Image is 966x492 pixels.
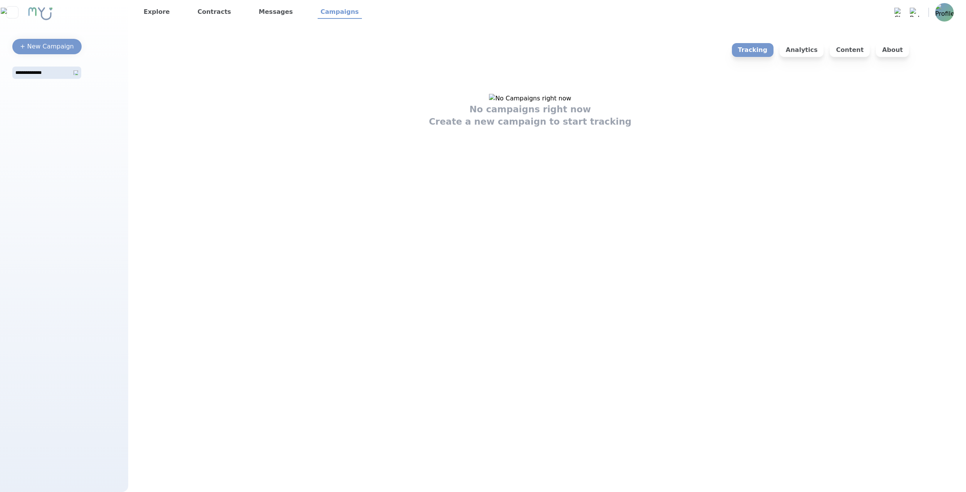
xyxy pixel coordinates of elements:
[20,42,74,51] div: + New Campaign
[429,115,631,128] h1: Create a new campaign to start tracking
[910,8,919,17] img: Bell
[1,8,23,17] img: Close sidebar
[732,43,773,57] p: Tracking
[489,94,571,103] img: No Campaigns right now
[876,43,909,57] p: About
[935,3,954,22] img: Profile
[194,6,234,19] a: Contracts
[141,6,173,19] a: Explore
[12,39,82,54] button: + New Campaign
[894,8,904,17] img: Chat
[780,43,824,57] p: Analytics
[469,103,591,115] h1: No campaigns right now
[256,6,296,19] a: Messages
[830,43,870,57] p: Content
[318,6,362,19] a: Campaigns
